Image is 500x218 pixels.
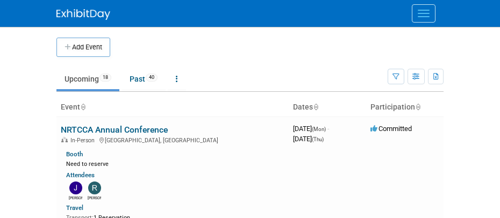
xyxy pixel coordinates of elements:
img: ExhibitDay [56,9,110,20]
a: Past40 [122,69,166,89]
img: Robert Dugan [88,181,101,194]
span: (Mon) [312,126,326,132]
img: James Justus [69,181,82,194]
a: NRTCCA Annual Conference [61,125,168,135]
span: [DATE] [293,125,329,133]
button: Add Event [56,38,110,57]
div: [GEOGRAPHIC_DATA], [GEOGRAPHIC_DATA] [61,135,284,144]
a: Sort by Start Date [313,103,318,111]
a: Booth [66,150,83,158]
img: In-Person Event [61,137,68,142]
th: Participation [366,98,444,117]
span: In-Person [70,137,98,144]
a: Attendees [66,171,95,179]
span: Committed [370,125,412,133]
span: - [327,125,329,133]
span: 40 [146,74,158,82]
div: James Justus [69,194,82,201]
span: [DATE] [293,135,324,143]
div: Need to reserve [66,158,284,168]
a: Travel [66,204,83,212]
button: Menu [412,4,435,23]
span: (Thu) [312,136,324,142]
a: Sort by Participation Type [415,103,420,111]
a: Upcoming18 [56,69,119,89]
th: Dates [289,98,366,117]
th: Event [56,98,289,117]
a: Sort by Event Name [80,103,85,111]
span: 18 [99,74,111,82]
div: Robert Dugan [88,194,101,201]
